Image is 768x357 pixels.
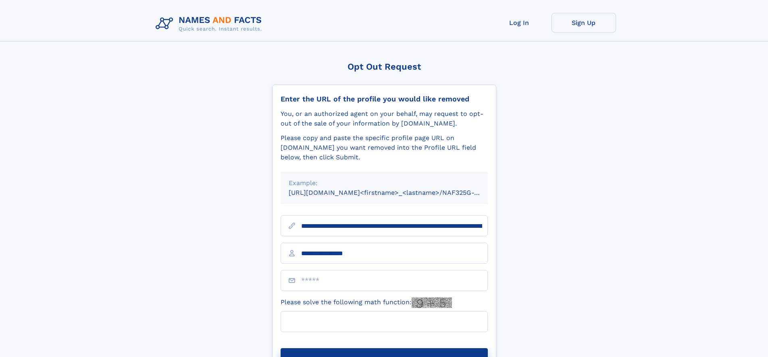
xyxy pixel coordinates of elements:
img: Logo Names and Facts [152,13,268,35]
div: You, or an authorized agent on your behalf, may request to opt-out of the sale of your informatio... [281,109,488,128]
div: Opt Out Request [272,62,496,72]
label: Please solve the following math function: [281,297,452,308]
small: [URL][DOMAIN_NAME]<firstname>_<lastname>/NAF325G-xxxxxxxx [289,189,503,196]
div: Enter the URL of the profile you would like removed [281,95,488,103]
div: Please copy and paste the specific profile page URL on [DOMAIN_NAME] you want removed into the Pr... [281,133,488,162]
a: Log In [487,13,552,33]
a: Sign Up [552,13,616,33]
div: Example: [289,178,480,188]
